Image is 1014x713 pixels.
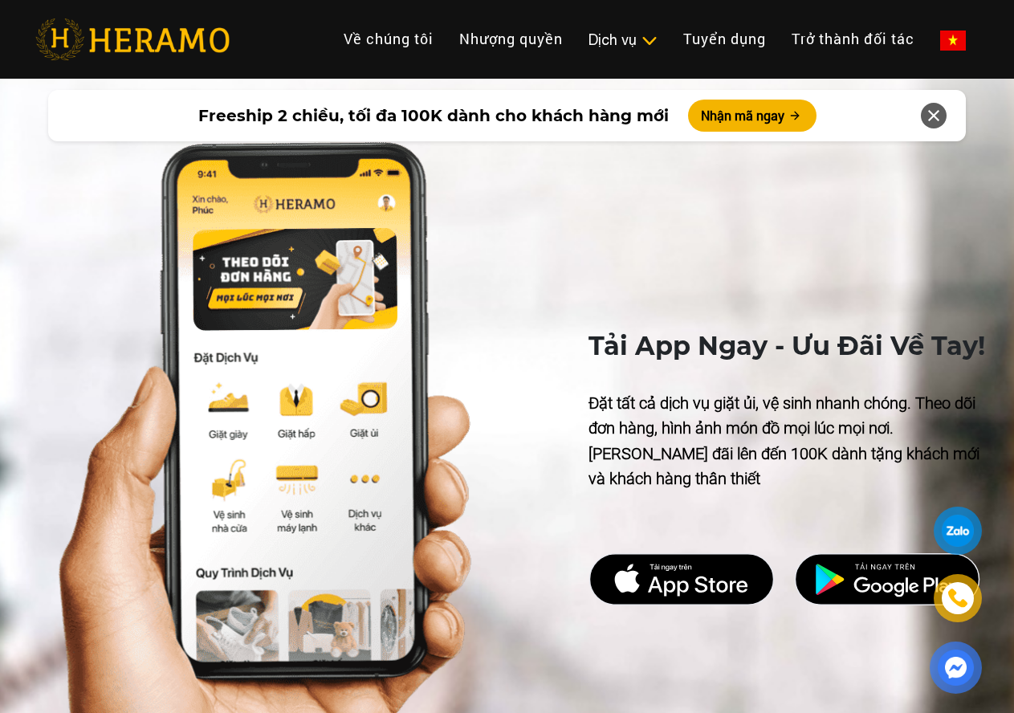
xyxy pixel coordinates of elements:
a: Tuyển dụng [670,22,779,56]
div: Dịch vụ [588,29,658,51]
img: heramo-logo.png [35,18,230,60]
a: phone-icon [936,577,980,621]
button: Nhận mã ngay [688,100,816,132]
p: Tải App Ngay - Ưu Đãi Về Tay! [588,327,1000,365]
a: Về chúng tôi [331,22,446,56]
a: Nhượng quyền [446,22,576,56]
p: Đặt tất cả dịch vụ giặt ủi, vệ sinh nhanh chóng. Theo dõi đơn hàng, hình ảnh món đồ mọi lúc mọi n... [588,391,1000,492]
img: DMCA.com Protection Status [588,553,775,606]
a: Trở thành đối tác [779,22,927,56]
img: vn-flag.png [940,31,966,51]
img: DMCA.com Protection Status [794,553,980,606]
img: subToggleIcon [641,33,658,49]
span: Freeship 2 chiều, tối đa 100K dành cho khách hàng mới [198,104,669,128]
img: phone-icon [947,587,970,609]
